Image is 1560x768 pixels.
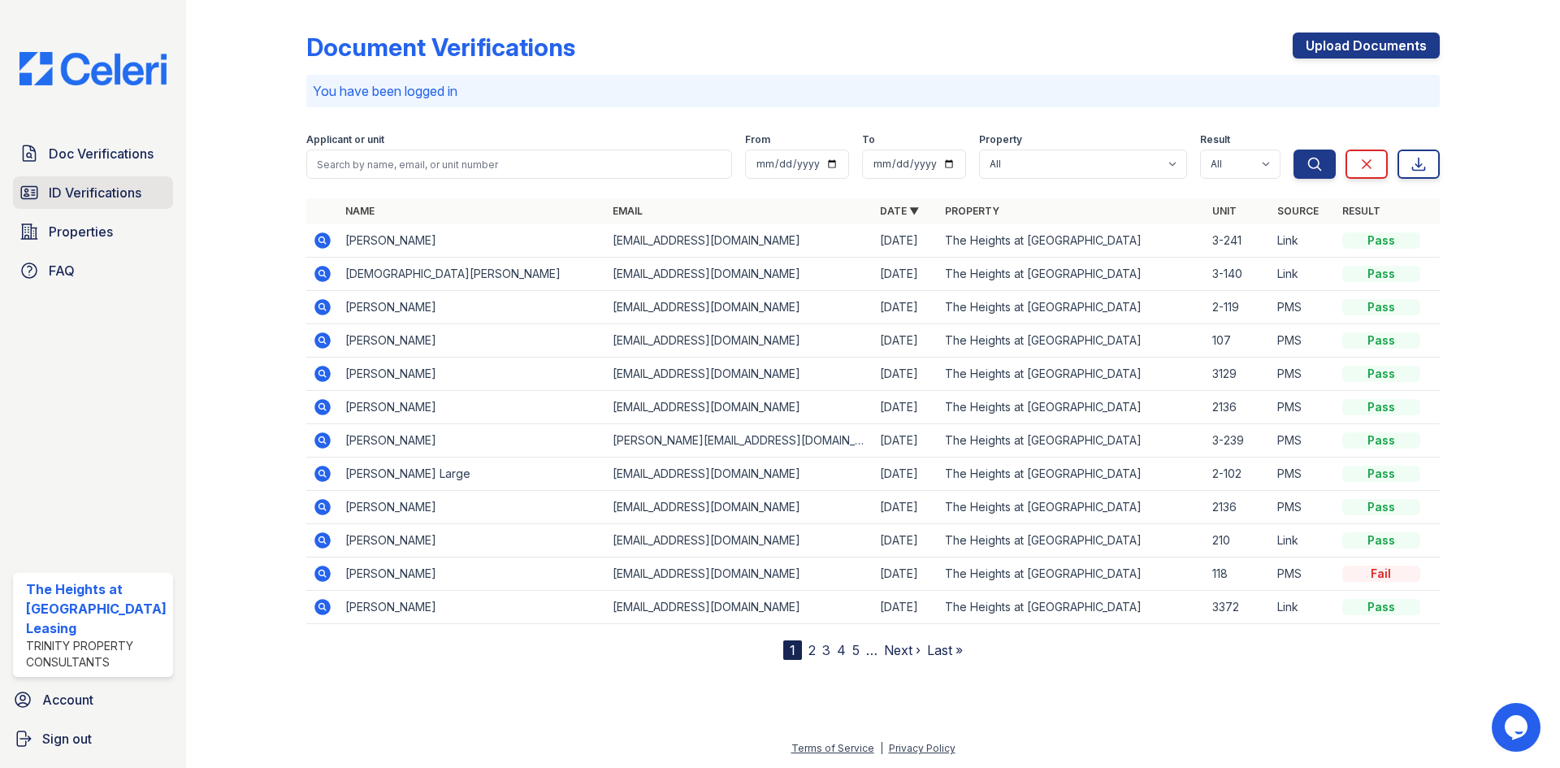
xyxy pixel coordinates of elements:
[1342,266,1420,282] div: Pass
[339,224,606,258] td: [PERSON_NAME]
[873,358,938,391] td: [DATE]
[306,150,732,179] input: Search by name, email, or unit number
[339,591,606,624] td: [PERSON_NAME]
[1206,291,1271,324] td: 2-119
[945,205,999,217] a: Property
[745,133,770,146] label: From
[938,291,1206,324] td: The Heights at [GEOGRAPHIC_DATA]
[1271,491,1336,524] td: PMS
[938,424,1206,458] td: The Heights at [GEOGRAPHIC_DATA]
[938,524,1206,558] td: The Heights at [GEOGRAPHIC_DATA]
[1271,291,1336,324] td: PMS
[873,391,938,424] td: [DATE]
[938,558,1206,591] td: The Heights at [GEOGRAPHIC_DATA]
[873,224,938,258] td: [DATE]
[1342,332,1420,349] div: Pass
[42,690,93,709] span: Account
[880,742,883,754] div: |
[938,358,1206,391] td: The Heights at [GEOGRAPHIC_DATA]
[606,458,873,491] td: [EMAIL_ADDRESS][DOMAIN_NAME]
[1342,599,1420,615] div: Pass
[862,133,875,146] label: To
[1342,499,1420,515] div: Pass
[49,144,154,163] span: Doc Verifications
[866,640,877,660] span: …
[1342,432,1420,449] div: Pass
[1342,299,1420,315] div: Pass
[606,324,873,358] td: [EMAIL_ADDRESS][DOMAIN_NAME]
[873,524,938,558] td: [DATE]
[313,81,1433,101] p: You have been logged in
[606,358,873,391] td: [EMAIL_ADDRESS][DOMAIN_NAME]
[1200,133,1230,146] label: Result
[1206,391,1271,424] td: 2136
[873,458,938,491] td: [DATE]
[339,524,606,558] td: [PERSON_NAME]
[6,683,180,716] a: Account
[339,558,606,591] td: [PERSON_NAME]
[13,254,173,287] a: FAQ
[938,391,1206,424] td: The Heights at [GEOGRAPHIC_DATA]
[1271,558,1336,591] td: PMS
[606,524,873,558] td: [EMAIL_ADDRESS][DOMAIN_NAME]
[1206,424,1271,458] td: 3-239
[606,224,873,258] td: [EMAIL_ADDRESS][DOMAIN_NAME]
[339,424,606,458] td: [PERSON_NAME]
[1342,466,1420,482] div: Pass
[49,222,113,241] span: Properties
[873,291,938,324] td: [DATE]
[873,324,938,358] td: [DATE]
[1293,33,1440,59] a: Upload Documents
[1342,566,1420,582] div: Fail
[938,458,1206,491] td: The Heights at [GEOGRAPHIC_DATA]
[339,324,606,358] td: [PERSON_NAME]
[26,579,167,638] div: The Heights at [GEOGRAPHIC_DATA] Leasing
[339,458,606,491] td: [PERSON_NAME] Large
[606,424,873,458] td: [PERSON_NAME][EMAIL_ADDRESS][DOMAIN_NAME]
[606,591,873,624] td: [EMAIL_ADDRESS][DOMAIN_NAME]
[938,224,1206,258] td: The Heights at [GEOGRAPHIC_DATA]
[339,358,606,391] td: [PERSON_NAME]
[1271,524,1336,558] td: Link
[1271,224,1336,258] td: Link
[26,638,167,670] div: Trinity Property Consultants
[6,52,180,85] img: CE_Logo_Blue-a8612792a0a2168367f1c8372b55b34899dd931a85d93a1a3d3e32e68fde9ad4.png
[1271,458,1336,491] td: PMS
[613,205,643,217] a: Email
[1271,591,1336,624] td: Link
[606,291,873,324] td: [EMAIL_ADDRESS][DOMAIN_NAME]
[927,642,963,658] a: Last »
[606,491,873,524] td: [EMAIL_ADDRESS][DOMAIN_NAME]
[808,642,816,658] a: 2
[873,424,938,458] td: [DATE]
[49,183,141,202] span: ID Verifications
[873,558,938,591] td: [DATE]
[1342,399,1420,415] div: Pass
[837,642,846,658] a: 4
[339,491,606,524] td: [PERSON_NAME]
[13,215,173,248] a: Properties
[884,642,921,658] a: Next ›
[1492,703,1544,752] iframe: chat widget
[1206,358,1271,391] td: 3129
[1206,258,1271,291] td: 3-140
[938,258,1206,291] td: The Heights at [GEOGRAPHIC_DATA]
[880,205,919,217] a: Date ▼
[306,33,575,62] div: Document Verifications
[6,722,180,755] a: Sign out
[791,742,874,754] a: Terms of Service
[1206,558,1271,591] td: 118
[889,742,955,754] a: Privacy Policy
[1206,591,1271,624] td: 3372
[873,491,938,524] td: [DATE]
[339,258,606,291] td: [DEMOGRAPHIC_DATA][PERSON_NAME]
[1277,205,1319,217] a: Source
[873,591,938,624] td: [DATE]
[306,133,384,146] label: Applicant or unit
[822,642,830,658] a: 3
[938,491,1206,524] td: The Heights at [GEOGRAPHIC_DATA]
[1271,424,1336,458] td: PMS
[1342,366,1420,382] div: Pass
[1271,358,1336,391] td: PMS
